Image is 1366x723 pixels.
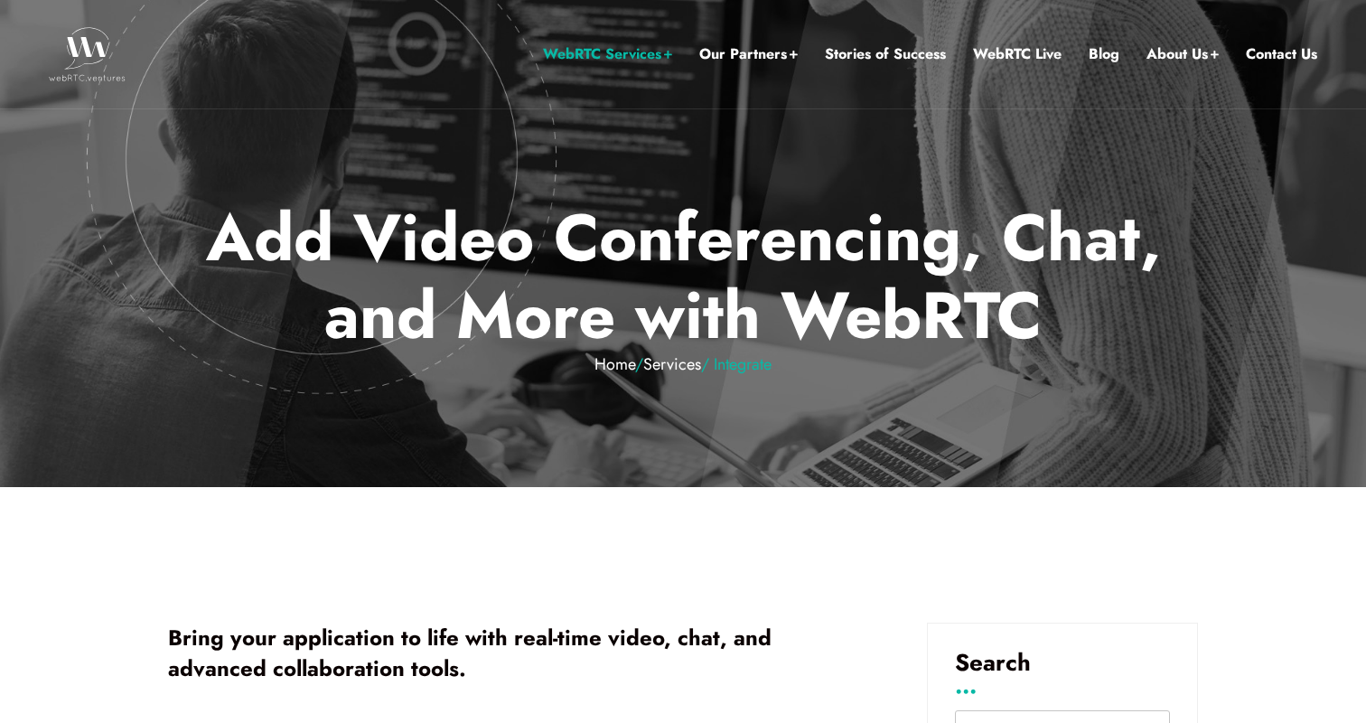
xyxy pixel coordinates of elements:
a: Contact Us [1246,42,1317,66]
p: Add Video Conferencing, Chat, and More with WebRTC [154,199,1212,374]
h3: ... [955,679,1170,692]
a: Home [594,352,635,376]
a: Services [643,352,701,376]
em: / / Integrate [154,355,1212,375]
img: WebRTC.ventures [49,27,126,81]
a: Our Partners [699,42,798,66]
a: WebRTC Live [973,42,1062,66]
a: WebRTC Services [543,42,672,66]
a: About Us [1146,42,1219,66]
a: Blog [1089,42,1119,66]
h3: Search [955,651,1170,674]
h1: Bring your application to life with real-time video, chat, and advanced collaboration tools. [168,623,873,683]
a: Stories of Success [825,42,946,66]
